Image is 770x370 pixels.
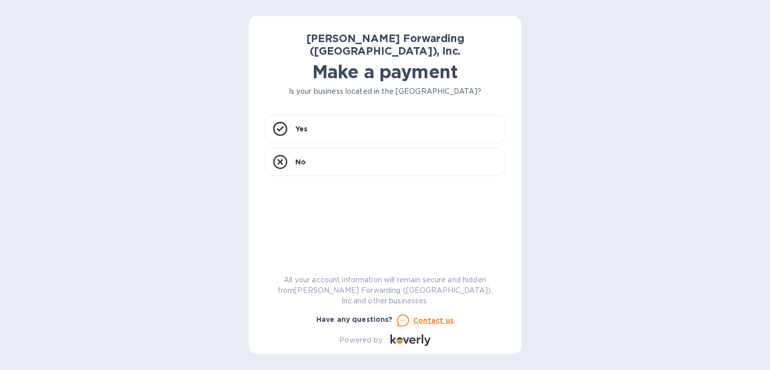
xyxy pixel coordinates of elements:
[339,335,382,345] p: Powered by
[265,61,505,82] h1: Make a payment
[316,315,393,323] b: Have any questions?
[413,316,454,324] u: Contact us
[295,124,307,134] p: Yes
[265,275,505,306] p: All your account information will remain secure and hidden from [PERSON_NAME] Forwarding ([GEOGRA...
[295,157,306,167] p: No
[265,86,505,97] p: Is your business located in the [GEOGRAPHIC_DATA]?
[306,32,464,57] b: [PERSON_NAME] Forwarding ([GEOGRAPHIC_DATA]), Inc.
